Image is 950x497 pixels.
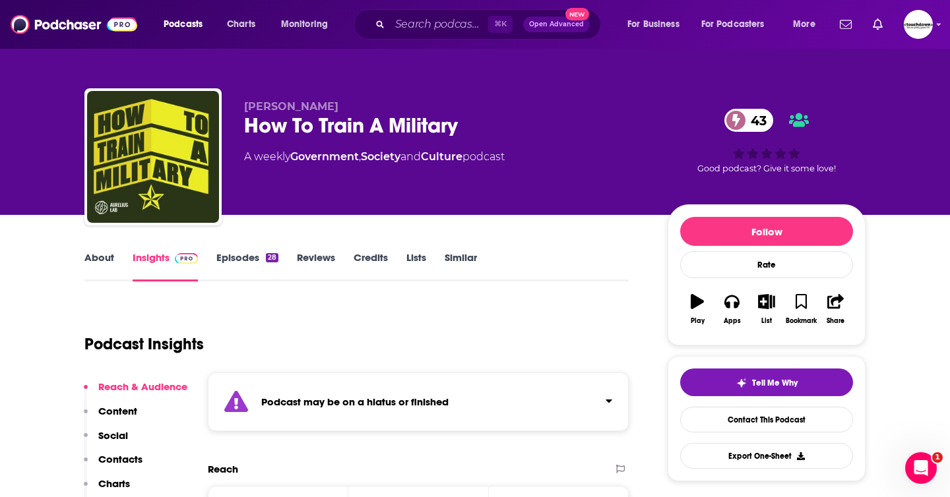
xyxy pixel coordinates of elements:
[175,253,198,264] img: Podchaser Pro
[244,100,338,113] span: [PERSON_NAME]
[354,251,388,281] a: Credits
[868,13,888,36] a: Show notifications dropdown
[680,285,714,333] button: Play
[133,251,198,281] a: InsightsPodchaser Pro
[154,14,220,35] button: open menu
[738,109,773,132] span: 43
[904,10,933,39] img: User Profile
[680,407,853,432] a: Contact This Podcast
[691,317,705,325] div: Play
[227,15,255,34] span: Charts
[98,453,142,465] p: Contacts
[290,150,359,163] a: Government
[680,251,853,278] div: Rate
[98,477,130,490] p: Charts
[281,15,328,34] span: Monitoring
[784,14,832,35] button: open menu
[697,163,836,173] span: Good podcast? Give it some love!
[904,10,933,39] button: Show profile menu
[216,251,278,281] a: Episodes28
[627,15,680,34] span: For Business
[752,378,798,388] span: Tell Me Why
[701,15,765,34] span: For Podcasters
[819,285,853,333] button: Share
[11,12,137,37] img: Podchaser - Follow, Share and Rate Podcasts
[827,317,844,325] div: Share
[932,452,943,463] span: 1
[714,285,749,333] button: Apps
[84,251,114,281] a: About
[736,378,747,388] img: tell me why sparkle
[421,150,462,163] a: Culture
[724,109,773,132] a: 43
[680,217,853,246] button: Follow
[406,251,426,281] a: Lists
[523,16,590,32] button: Open AdvancedNew
[905,452,937,484] iframe: Intercom live chat
[98,405,137,417] p: Content
[208,372,629,431] section: Click to expand status details
[87,91,219,223] img: How To Train A Military
[98,380,187,393] p: Reach & Audience
[784,285,818,333] button: Bookmark
[84,453,142,477] button: Contacts
[786,317,817,325] div: Bookmark
[904,10,933,39] span: Logged in as jvervelde
[84,405,137,429] button: Content
[84,429,128,453] button: Social
[529,21,584,28] span: Open Advanced
[390,14,488,35] input: Search podcasts, credits, & more...
[272,14,345,35] button: open menu
[218,14,263,35] a: Charts
[266,253,278,262] div: 28
[361,150,400,163] a: Society
[98,429,128,442] p: Social
[761,317,772,325] div: List
[359,150,361,163] span: ,
[680,368,853,396] button: tell me why sparkleTell Me Why
[749,285,784,333] button: List
[565,8,589,20] span: New
[724,317,741,325] div: Apps
[488,16,513,33] span: ⌘ K
[366,9,614,40] div: Search podcasts, credits, & more...
[208,463,238,475] h2: Reach
[261,395,449,408] strong: Podcast may be on a hiatus or finished
[297,251,335,281] a: Reviews
[668,100,866,182] div: 43Good podcast? Give it some love!
[84,334,204,354] h1: Podcast Insights
[400,150,421,163] span: and
[244,149,505,165] div: A weekly podcast
[680,443,853,469] button: Export One-Sheet
[618,14,696,35] button: open menu
[793,15,815,34] span: More
[84,380,187,405] button: Reach & Audience
[445,251,477,281] a: Similar
[164,15,203,34] span: Podcasts
[693,14,784,35] button: open menu
[835,13,857,36] a: Show notifications dropdown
